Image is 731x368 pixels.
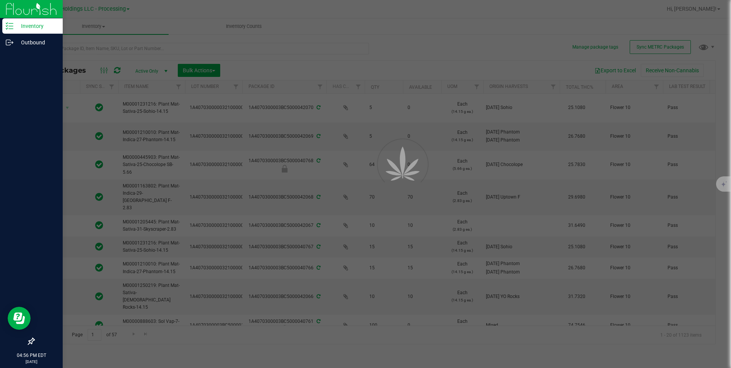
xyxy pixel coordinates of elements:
p: Outbound [13,38,59,47]
inline-svg: Inventory [6,22,13,30]
p: Inventory [13,21,59,31]
inline-svg: Outbound [6,39,13,46]
p: [DATE] [3,359,59,365]
p: 04:56 PM EDT [3,352,59,359]
iframe: Resource center [8,307,31,330]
